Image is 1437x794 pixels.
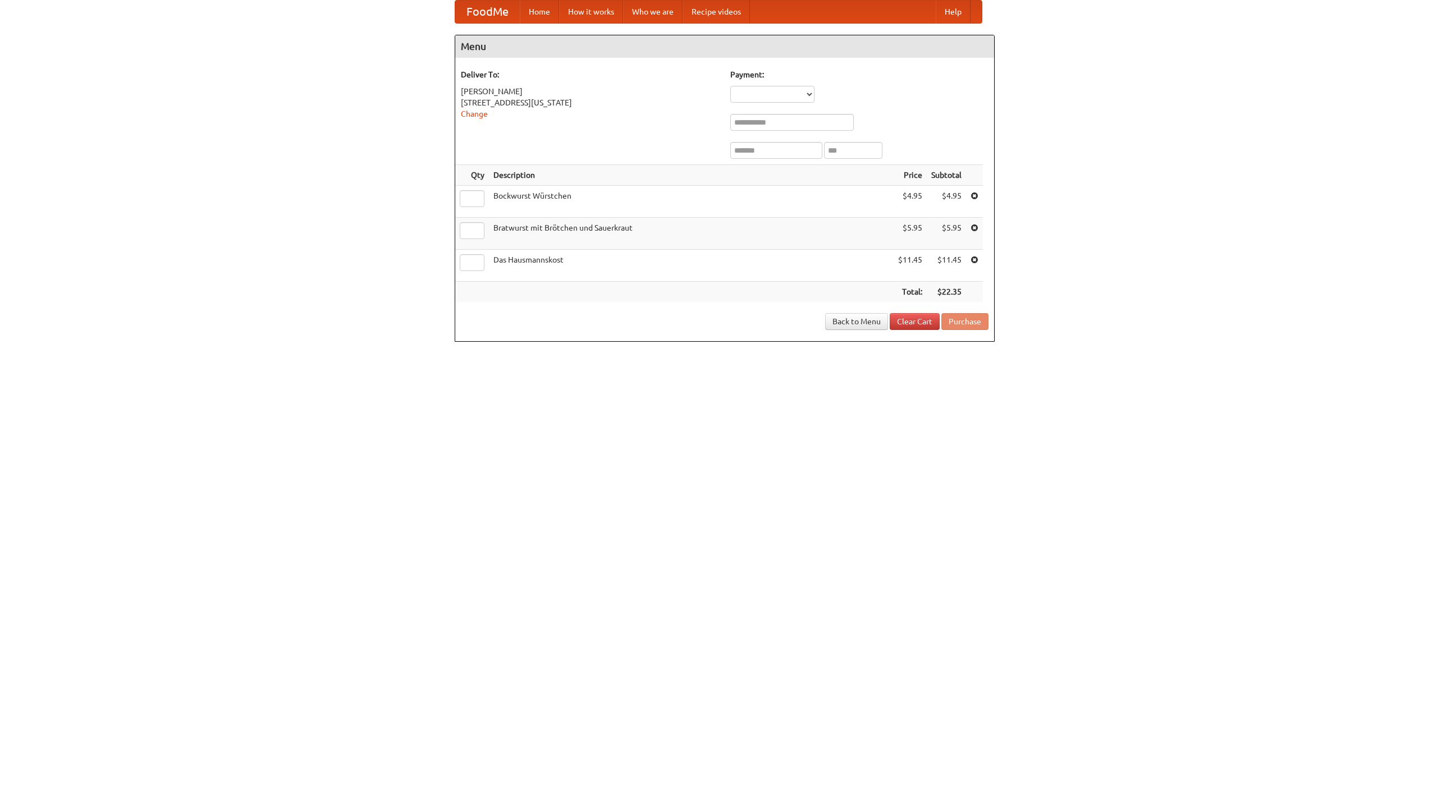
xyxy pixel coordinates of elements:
[489,250,894,282] td: Das Hausmannskost
[927,282,966,302] th: $22.35
[894,282,927,302] th: Total:
[927,250,966,282] td: $11.45
[927,186,966,218] td: $4.95
[461,97,719,108] div: [STREET_ADDRESS][US_STATE]
[936,1,971,23] a: Help
[455,165,489,186] th: Qty
[455,35,994,58] h4: Menu
[455,1,520,23] a: FoodMe
[623,1,683,23] a: Who we are
[730,69,988,80] h5: Payment:
[520,1,559,23] a: Home
[927,218,966,250] td: $5.95
[559,1,623,23] a: How it works
[927,165,966,186] th: Subtotal
[941,313,988,330] button: Purchase
[489,186,894,218] td: Bockwurst Würstchen
[894,218,927,250] td: $5.95
[489,218,894,250] td: Bratwurst mit Brötchen und Sauerkraut
[461,109,488,118] a: Change
[894,250,927,282] td: $11.45
[894,165,927,186] th: Price
[894,186,927,218] td: $4.95
[825,313,888,330] a: Back to Menu
[890,313,940,330] a: Clear Cart
[461,69,719,80] h5: Deliver To:
[489,165,894,186] th: Description
[461,86,719,97] div: [PERSON_NAME]
[683,1,750,23] a: Recipe videos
